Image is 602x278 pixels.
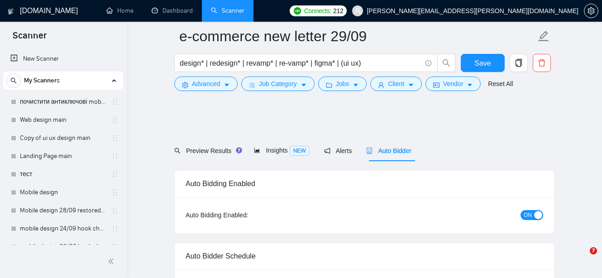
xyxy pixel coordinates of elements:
span: Preview Results [174,147,239,154]
span: holder [111,98,119,105]
span: caret-down [353,81,359,88]
button: delete [533,54,551,72]
span: copy [510,59,527,67]
span: holder [111,225,119,232]
a: Landing Page main [20,147,106,165]
span: ON [524,210,532,220]
span: holder [111,189,119,196]
span: caret-down [224,81,230,88]
span: bars [249,81,255,88]
input: Search Freelance Jobs... [180,58,421,69]
span: holder [111,134,119,142]
a: New Scanner [10,50,116,68]
span: Advanced [192,79,220,89]
span: Insights [254,147,309,154]
button: setting [584,4,598,18]
button: Save [461,54,505,72]
a: тест [20,165,106,183]
a: Reset All [488,79,513,89]
button: search [437,54,455,72]
span: Scanner [5,29,54,48]
a: почистити антиключові mobile design main [20,93,106,111]
span: Client [388,79,404,89]
span: caret-down [467,81,473,88]
span: Jobs [336,79,349,89]
button: barsJob Categorycaret-down [241,77,314,91]
span: edit [538,30,549,42]
span: setting [182,81,188,88]
div: Auto Bidder Schedule [186,243,543,269]
a: setting [584,7,598,14]
a: homeHome [106,7,134,14]
button: folderJobscaret-down [318,77,367,91]
span: Connects: [304,6,331,16]
span: search [174,148,181,154]
span: search [7,77,20,84]
span: Alerts [324,147,352,154]
a: mobile design 24/09 hook changed [20,220,106,238]
a: dashboardDashboard [152,7,193,14]
span: folder [326,81,332,88]
span: double-left [108,257,117,266]
span: NEW [290,146,310,156]
span: Auto Bidder [366,147,411,154]
a: Copy of ui ux design main [20,129,106,147]
div: Auto Bidding Enabled: [186,210,305,220]
a: mobile design 23/09 hook changed [20,238,106,256]
span: 212 [333,6,343,16]
span: delete [533,59,550,67]
a: Mobile design [20,183,106,201]
button: settingAdvancedcaret-down [174,77,238,91]
span: robot [366,148,373,154]
button: userClientcaret-down [370,77,422,91]
span: idcard [433,81,440,88]
span: 7 [590,247,597,254]
span: user [354,8,361,14]
span: holder [111,171,119,178]
span: holder [111,207,119,214]
span: setting [584,7,598,14]
span: My Scanners [24,72,60,90]
span: area-chart [254,147,260,153]
a: Web design main [20,111,106,129]
img: upwork-logo.png [294,7,301,14]
a: Mobile design 28/09 restored to first version [20,201,106,220]
span: Vendor [443,79,463,89]
span: user [378,81,384,88]
span: holder [111,243,119,250]
span: search [438,59,455,67]
a: searchScanner [211,7,244,14]
span: Save [474,58,491,69]
li: New Scanner [3,50,123,68]
span: notification [324,148,330,154]
img: logo [8,4,14,19]
span: info-circle [425,60,431,66]
button: search [6,73,21,88]
span: holder [111,116,119,124]
iframe: Intercom live chat [571,247,593,269]
span: holder [111,153,119,160]
div: Auto Bidding Enabled [186,171,543,197]
input: Scanner name... [179,25,536,48]
span: caret-down [301,81,307,88]
span: caret-down [408,81,414,88]
button: copy [510,54,528,72]
button: idcardVendorcaret-down [425,77,481,91]
span: Job Category [259,79,296,89]
div: Tooltip anchor [235,146,243,154]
